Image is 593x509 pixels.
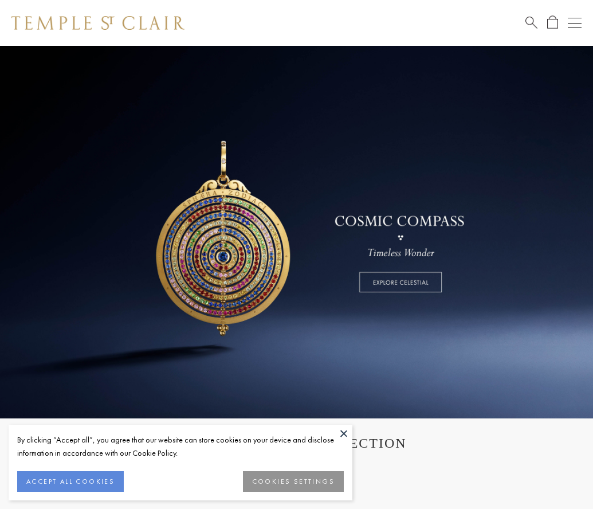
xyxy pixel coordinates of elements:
img: Temple St. Clair [11,16,184,30]
a: Open Shopping Bag [547,15,558,30]
a: Search [525,15,537,30]
button: ACCEPT ALL COOKIES [17,471,124,492]
div: By clicking “Accept all”, you agree that our website can store cookies on your device and disclos... [17,433,344,460]
button: COOKIES SETTINGS [243,471,344,492]
button: Open navigation [568,16,582,30]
